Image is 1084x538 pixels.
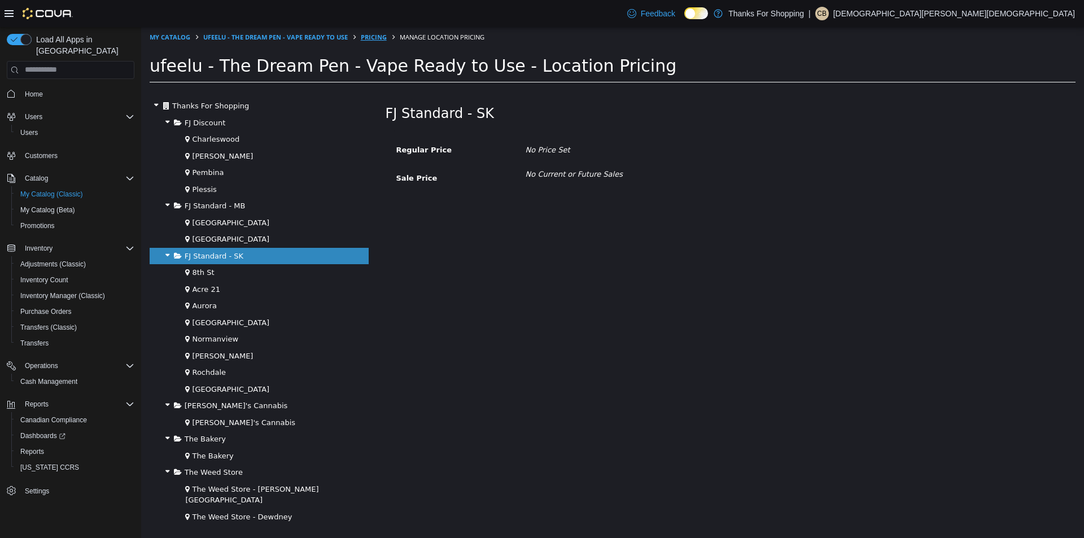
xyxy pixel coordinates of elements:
[11,304,139,320] button: Purchase Orders
[16,187,134,201] span: My Catalog (Classic)
[51,258,79,266] span: Acre 21
[20,221,55,230] span: Promotions
[16,413,91,427] a: Canadian Compliance
[20,205,75,215] span: My Catalog (Beta)
[11,428,139,444] a: Dashboards
[20,110,47,124] button: Users
[51,191,128,200] span: [GEOGRAPHIC_DATA]
[2,86,139,102] button: Home
[16,461,84,474] a: [US_STATE] CCRS
[684,19,685,20] span: Dark Mode
[16,429,70,443] a: Dashboards
[20,88,47,101] a: Home
[16,203,134,217] span: My Catalog (Beta)
[20,275,68,285] span: Inventory Count
[16,445,49,458] a: Reports
[16,257,134,271] span: Adjustments (Classic)
[20,484,54,498] a: Settings
[20,397,134,411] span: Reports
[20,190,83,199] span: My Catalog (Classic)
[20,339,49,348] span: Transfers
[808,7,811,20] p: |
[16,219,134,233] span: Promotions
[43,225,102,233] span: FJ Standard - SK
[51,108,98,116] span: Charleswood
[20,172,134,185] span: Catalog
[20,359,134,373] span: Operations
[8,29,535,49] span: ufeelu - The Dream Pen - Vape Ready to Use - Location Pricing
[20,447,44,456] span: Reports
[16,461,134,474] span: Washington CCRS
[25,400,49,409] span: Reports
[384,143,482,151] i: No Current or Future Sales
[16,126,42,139] a: Users
[11,335,139,351] button: Transfers
[20,128,38,137] span: Users
[16,445,134,458] span: Reports
[20,242,57,255] button: Inventory
[20,463,79,472] span: [US_STATE] CCRS
[833,7,1075,20] p: [DEMOGRAPHIC_DATA][PERSON_NAME][DEMOGRAPHIC_DATA]
[20,149,62,163] a: Customers
[684,7,708,19] input: Dark Mode
[25,244,53,253] span: Inventory
[259,6,343,14] span: Manage Location Pricing
[25,361,58,370] span: Operations
[16,429,134,443] span: Dashboards
[51,325,112,333] span: [PERSON_NAME]
[11,288,139,304] button: Inventory Manager (Classic)
[16,305,134,318] span: Purchase Orders
[43,374,147,383] span: [PERSON_NAME]'s Cannabis
[20,260,86,269] span: Adjustments (Classic)
[43,174,104,183] span: FJ Standard - MB
[51,291,128,300] span: [GEOGRAPHIC_DATA]
[25,174,48,183] span: Catalog
[20,377,77,386] span: Cash Management
[16,305,76,318] a: Purchase Orders
[16,219,59,233] a: Promotions
[384,119,429,127] i: No Price Set
[16,375,82,388] a: Cash Management
[43,408,85,416] span: The Bakery
[2,147,139,164] button: Customers
[8,6,49,14] a: My Catalog
[16,257,90,271] a: Adjustments (Classic)
[20,323,77,332] span: Transfers (Classic)
[2,396,139,412] button: Reports
[25,487,49,496] span: Settings
[16,273,134,287] span: Inventory Count
[16,321,134,334] span: Transfers (Classic)
[16,126,134,139] span: Users
[23,8,73,19] img: Cova
[20,431,65,440] span: Dashboards
[51,341,85,349] span: Rochdale
[255,147,296,155] span: Sale Price
[51,308,97,316] span: Normanview
[25,90,43,99] span: Home
[244,78,353,95] h2: FJ Standard - SK
[32,34,134,56] span: Load All Apps in [GEOGRAPHIC_DATA]
[11,272,139,288] button: Inventory Count
[11,460,139,475] button: [US_STATE] CCRS
[11,412,139,428] button: Canadian Compliance
[51,125,112,133] span: [PERSON_NAME]
[11,374,139,390] button: Cash Management
[20,87,134,101] span: Home
[20,172,53,185] button: Catalog
[11,202,139,218] button: My Catalog (Beta)
[51,358,128,366] span: [GEOGRAPHIC_DATA]
[2,482,139,498] button: Settings
[11,186,139,202] button: My Catalog (Classic)
[623,2,680,25] a: Feedback
[16,273,73,287] a: Inventory Count
[16,321,81,334] a: Transfers (Classic)
[2,358,139,374] button: Operations
[20,307,72,316] span: Purchase Orders
[16,203,80,217] a: My Catalog (Beta)
[51,485,151,494] span: The Weed Store - Dewdney
[20,148,134,163] span: Customers
[7,81,134,528] nav: Complex example
[11,256,139,272] button: Adjustments (Classic)
[16,187,88,201] a: My Catalog (Classic)
[51,425,92,433] span: The Bakery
